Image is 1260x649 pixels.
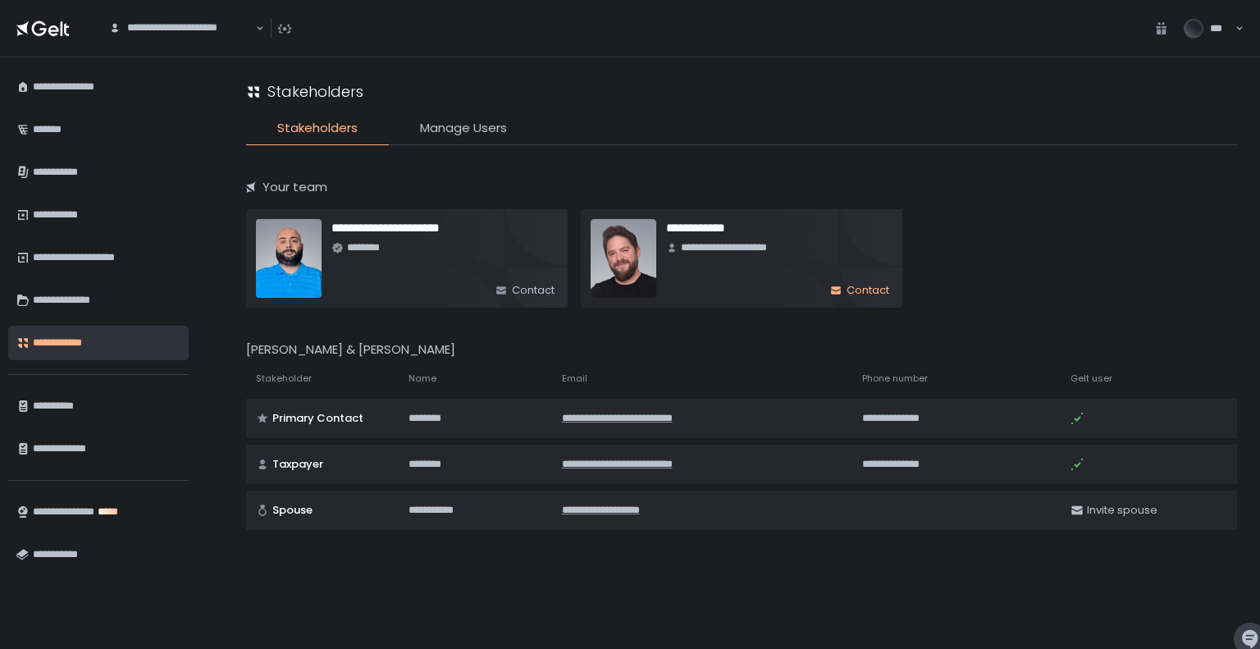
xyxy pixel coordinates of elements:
span: Primary Contact [272,411,363,426]
span: Email [562,372,587,385]
span: Stakeholder [256,372,312,385]
span: Phone number [862,372,928,385]
span: Your team [262,178,327,197]
span: Taxpayer [272,457,323,472]
h1: Stakeholders [267,80,363,103]
input: Search for option [109,35,254,52]
span: Name [409,372,436,385]
span: Stakeholders [277,119,358,138]
span: [PERSON_NAME] & [PERSON_NAME] [246,340,455,358]
span: Invite spouse [1087,503,1157,518]
span: Manage Users [420,119,507,138]
span: Spouse [272,503,313,518]
div: Search for option [98,11,264,46]
span: Gelt user [1071,372,1112,385]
